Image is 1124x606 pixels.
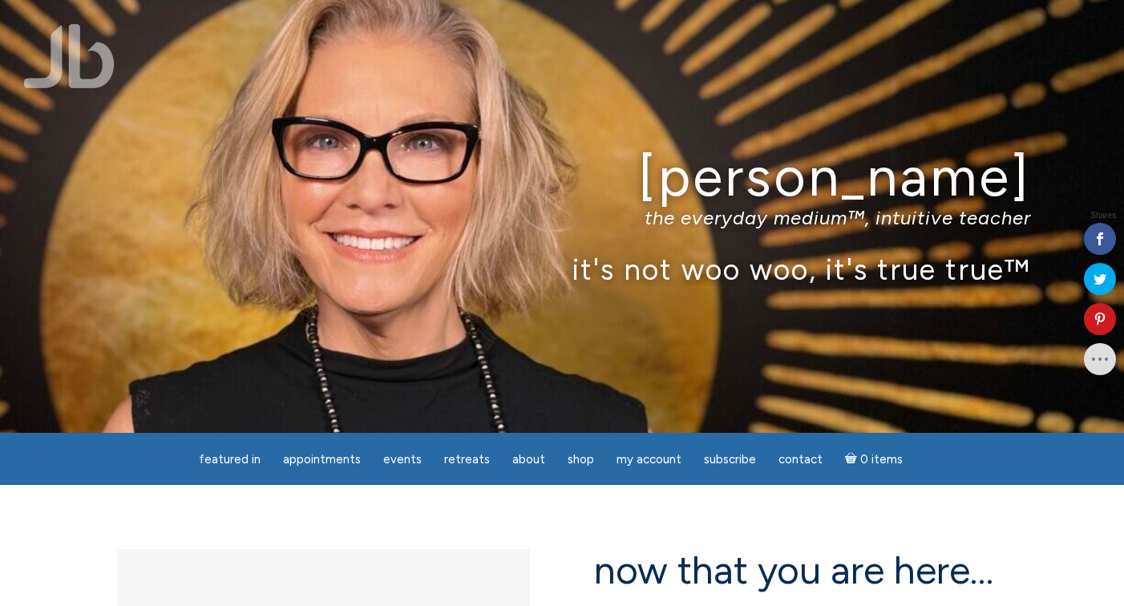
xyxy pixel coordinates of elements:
[374,444,431,475] a: Events
[199,452,261,467] span: featured in
[435,444,499,475] a: Retreats
[189,444,270,475] a: featured in
[568,452,594,467] span: Shop
[512,452,545,467] span: About
[769,444,832,475] a: Contact
[558,444,604,475] a: Shop
[835,442,912,475] a: Cart0 items
[607,444,691,475] a: My Account
[383,452,422,467] span: Events
[704,452,756,467] span: Subscribe
[778,452,823,467] span: Contact
[845,452,860,467] i: Cart
[860,454,903,466] span: 0 items
[24,24,115,88] img: Jamie Butler. The Everyday Medium
[1090,212,1116,220] span: Shares
[93,147,1031,207] h1: [PERSON_NAME]
[93,252,1031,286] p: it's not woo woo, it's true true™
[273,444,370,475] a: Appointments
[594,549,1007,592] h2: now that you are here…
[93,206,1031,229] p: the everyday medium™, intuitive teacher
[444,452,490,467] span: Retreats
[283,452,361,467] span: Appointments
[694,444,766,475] a: Subscribe
[617,452,681,467] span: My Account
[503,444,555,475] a: About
